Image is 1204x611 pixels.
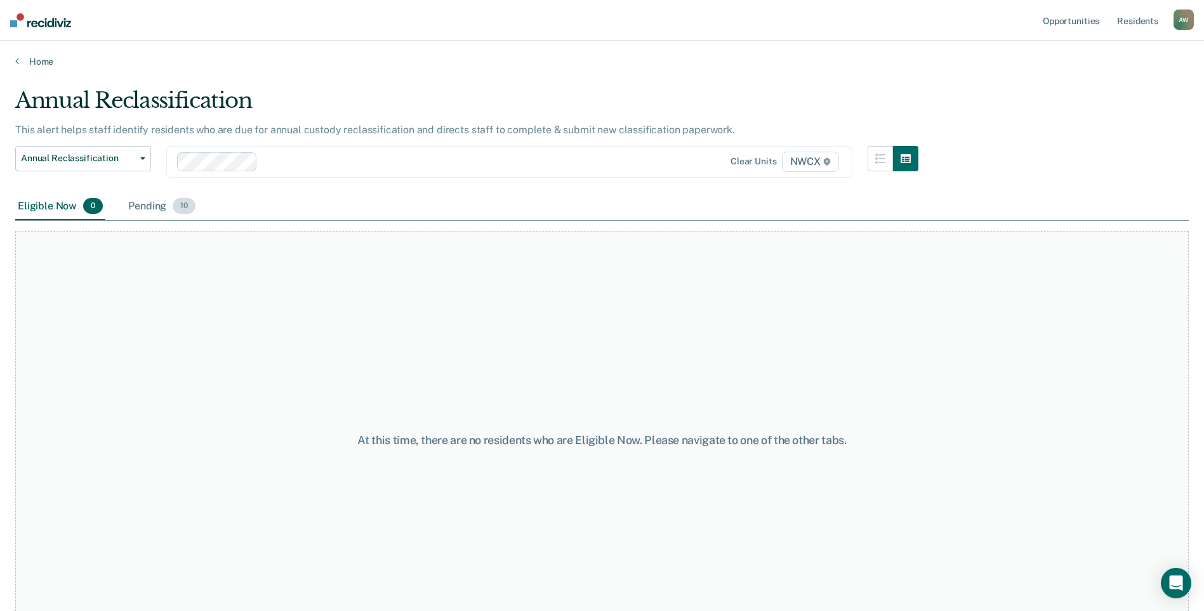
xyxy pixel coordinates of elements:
[782,152,839,172] span: NWCX
[731,156,777,167] div: Clear units
[15,193,105,221] div: Eligible Now0
[309,433,896,447] div: At this time, there are no residents who are Eligible Now. Please navigate to one of the other tabs.
[1174,10,1194,30] div: A W
[83,198,103,214] span: 0
[21,153,135,164] span: Annual Reclassification
[1161,568,1191,598] div: Open Intercom Messenger
[15,88,918,124] div: Annual Reclassification
[1174,10,1194,30] button: AW
[126,193,198,221] div: Pending10
[10,13,71,27] img: Recidiviz
[15,146,151,171] button: Annual Reclassification
[15,56,1189,67] a: Home
[173,198,195,214] span: 10
[15,124,735,136] p: This alert helps staff identify residents who are due for annual custody reclassification and dir...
